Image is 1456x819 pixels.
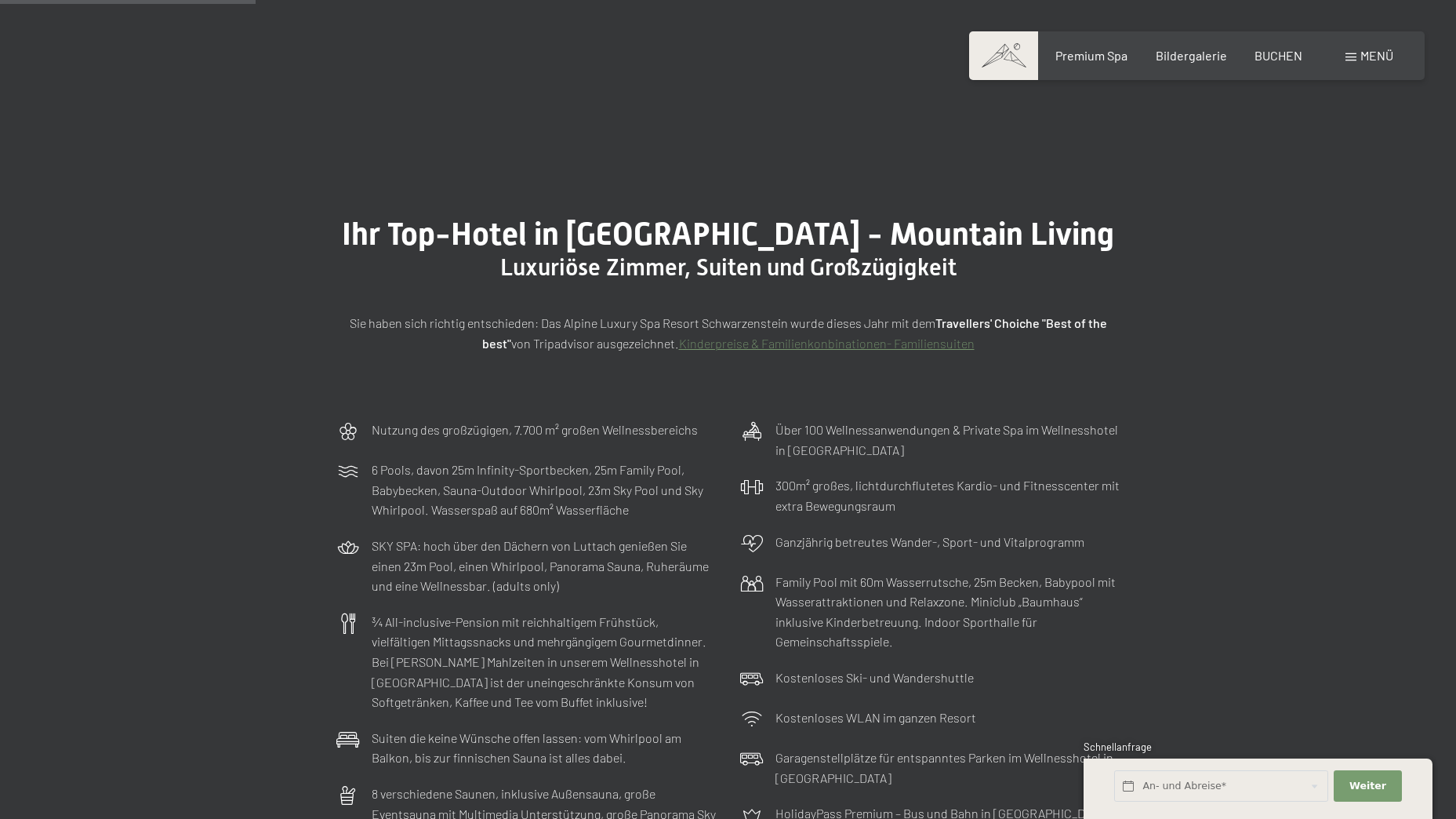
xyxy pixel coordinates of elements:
a: Bildergalerie [1156,48,1227,63]
p: Garagenstellplätze für entspanntes Parken im Wellnesshotel in [GEOGRAPHIC_DATA] [775,748,1120,788]
p: 6 Pools, davon 25m Infinity-Sportbecken, 25m Family Pool, Babybecken, Sauna-Outdoor Whirlpool, 23... [372,460,717,520]
p: SKY SPA: hoch über den Dächern von Luttach genießen Sie einen 23m Pool, einen Whirlpool, Panorama... [372,536,717,596]
span: Menü [1360,48,1393,63]
a: Kinderpreise & Familienkonbinationen- Familiensuiten [679,336,975,351]
button: Weiter [1334,770,1401,803]
a: Premium Spa [1055,48,1127,63]
p: ¾ All-inclusive-Pension mit reichhaltigem Frühstück, vielfältigen Mittagssnacks und mehrgängigem ... [372,612,717,712]
p: Suiten die keine Wünsche offen lassen: vom Whirlpool am Balkon, bis zur finnischen Sauna ist alle... [372,728,717,768]
span: Ihr Top-Hotel in [GEOGRAPHIC_DATA] - Mountain Living [342,216,1114,253]
p: Ganzjährig betreutes Wander-, Sport- und Vitalprogramm [775,532,1084,552]
p: Family Pool mit 60m Wasserrutsche, 25m Becken, Babypool mit Wasserattraktionen und Relaxzone. Min... [775,572,1120,652]
span: Luxuriöse Zimmer, Suiten und Großzügigkeit [500,253,957,281]
strong: Travellers' Choiche "Best of the best" [482,315,1107,351]
p: Kostenloses WLAN im ganzen Resort [775,708,976,728]
p: Sie haben sich richtig entschieden: Das Alpine Luxury Spa Resort Schwarzenstein wurde dieses Jahr... [336,313,1120,353]
span: Weiter [1349,779,1386,793]
p: Über 100 Wellnessanwendungen & Private Spa im Wellnesshotel in [GEOGRAPHIC_DATA] [775,420,1120,460]
p: Kostenloses Ski- und Wandershuttle [775,668,974,688]
a: BUCHEN [1254,48,1302,63]
span: Schnellanfrage [1084,741,1152,753]
p: Nutzung des großzügigen, 7.700 m² großen Wellnessbereichs [372,420,698,440]
p: 300m² großes, lichtdurchflutetes Kardio- und Fitnesscenter mit extra Bewegungsraum [775,475,1120,515]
